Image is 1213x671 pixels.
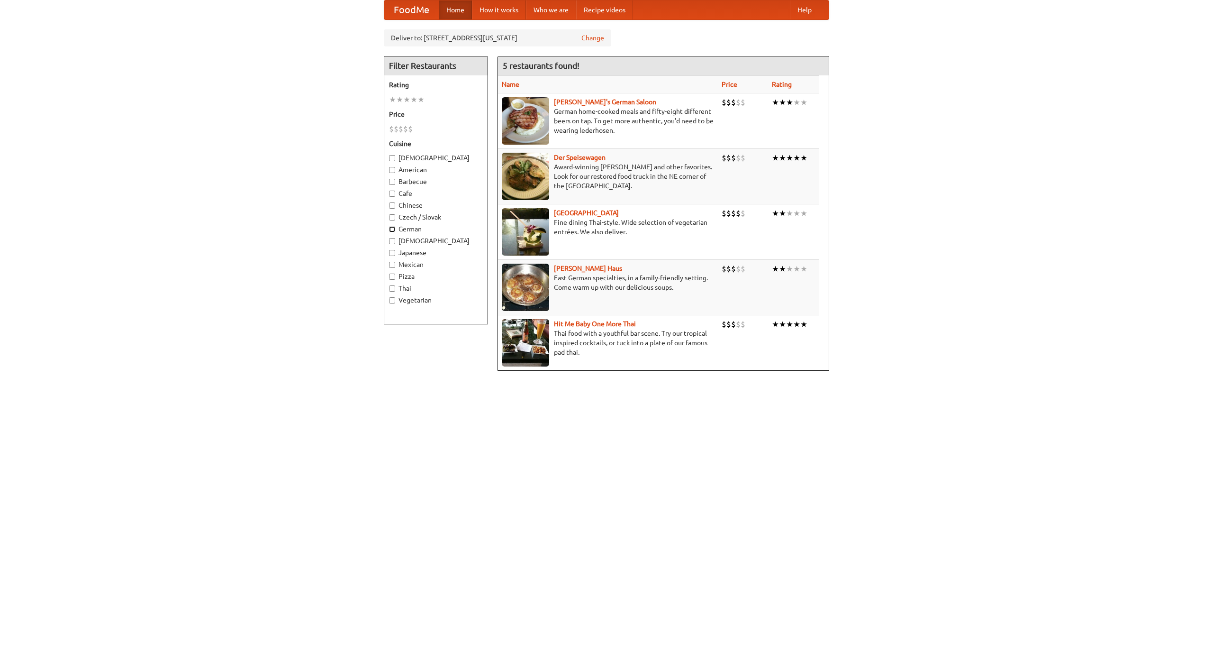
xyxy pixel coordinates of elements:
li: ★ [800,319,807,330]
h5: Price [389,110,483,119]
input: German [389,226,395,232]
li: ★ [793,319,800,330]
label: Mexican [389,260,483,269]
li: ★ [800,208,807,219]
li: $ [726,264,731,274]
input: Thai [389,285,395,292]
li: ★ [772,264,779,274]
li: ★ [786,264,793,274]
img: satay.jpg [502,208,549,256]
a: FoodMe [384,0,439,19]
p: East German specialties, in a family-friendly setting. Come warm up with our delicious soups. [502,273,714,292]
a: Der Speisewagen [554,154,606,161]
input: [DEMOGRAPHIC_DATA] [389,238,395,244]
input: Cafe [389,191,395,197]
label: Pizza [389,272,483,281]
li: $ [731,208,736,219]
a: [PERSON_NAME] Haus [554,265,622,272]
li: ★ [793,264,800,274]
h5: Cuisine [389,139,483,148]
li: ★ [786,319,793,330]
li: ★ [772,97,779,108]
li: $ [731,319,736,330]
li: ★ [786,153,793,163]
li: $ [736,153,741,163]
h5: Rating [389,80,483,90]
input: Vegetarian [389,297,395,303]
li: $ [389,124,394,134]
li: $ [722,97,726,108]
img: speisewagen.jpg [502,153,549,200]
li: ★ [779,319,786,330]
a: Change [581,33,604,43]
li: $ [403,124,408,134]
li: $ [408,124,413,134]
img: babythai.jpg [502,319,549,367]
li: ★ [772,153,779,163]
img: esthers.jpg [502,97,549,145]
li: ★ [786,97,793,108]
label: Chinese [389,201,483,210]
li: ★ [779,97,786,108]
a: Help [790,0,819,19]
a: Recipe videos [576,0,633,19]
li: $ [731,264,736,274]
h4: Filter Restaurants [384,56,488,75]
li: ★ [800,97,807,108]
li: ★ [779,153,786,163]
li: $ [722,153,726,163]
p: German home-cooked meals and fifty-eight different beers on tap. To get more authentic, you'd nee... [502,107,714,135]
li: ★ [793,208,800,219]
li: $ [736,97,741,108]
input: Mexican [389,262,395,268]
ng-pluralize: 5 restaurants found! [503,61,579,70]
label: Barbecue [389,177,483,186]
label: Thai [389,284,483,293]
li: ★ [389,94,396,105]
a: Who we are [526,0,576,19]
li: $ [726,319,731,330]
li: $ [741,208,745,219]
li: ★ [403,94,410,105]
input: American [389,167,395,173]
li: ★ [417,94,425,105]
label: Vegetarian [389,295,483,305]
li: ★ [786,208,793,219]
li: $ [726,97,731,108]
li: $ [726,153,731,163]
a: How it works [472,0,526,19]
li: $ [741,153,745,163]
b: [GEOGRAPHIC_DATA] [554,209,619,217]
p: Fine dining Thai-style. Wide selection of vegetarian entrées. We also deliver. [502,218,714,237]
li: ★ [800,264,807,274]
li: $ [741,264,745,274]
p: Thai food with a youthful bar scene. Try our tropical inspired cocktails, or tuck into a plate of... [502,329,714,357]
label: Japanese [389,248,483,257]
li: $ [726,208,731,219]
li: ★ [772,319,779,330]
li: $ [736,208,741,219]
li: $ [722,264,726,274]
a: Home [439,0,472,19]
a: Hit Me Baby One More Thai [554,320,636,328]
label: [DEMOGRAPHIC_DATA] [389,236,483,246]
a: Rating [772,81,792,88]
li: ★ [800,153,807,163]
li: ★ [410,94,417,105]
label: Czech / Slovak [389,212,483,222]
li: $ [736,319,741,330]
input: Japanese [389,250,395,256]
li: $ [741,319,745,330]
label: American [389,165,483,175]
b: [PERSON_NAME]'s German Saloon [554,98,656,106]
label: German [389,224,483,234]
li: $ [731,153,736,163]
div: Deliver to: [STREET_ADDRESS][US_STATE] [384,29,611,46]
li: ★ [793,97,800,108]
li: $ [736,264,741,274]
a: Price [722,81,737,88]
li: ★ [772,208,779,219]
